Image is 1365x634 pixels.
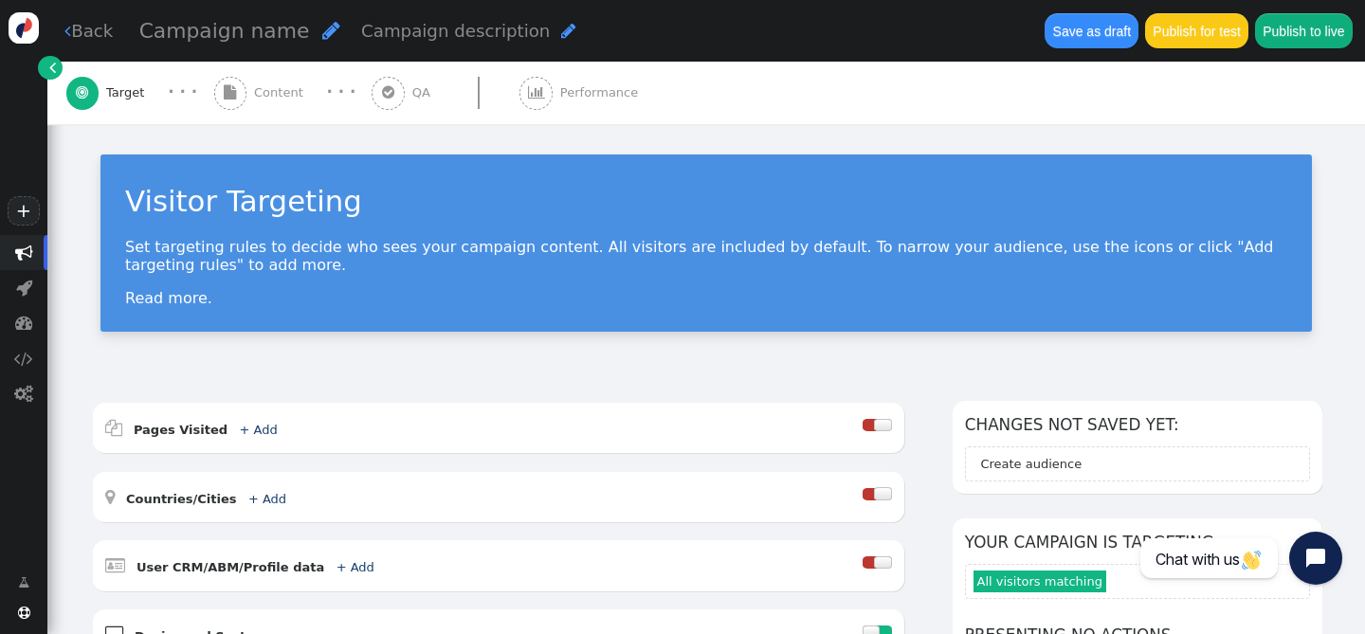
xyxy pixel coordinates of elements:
[18,607,30,619] span: 
[134,423,227,437] b: Pages Visited
[76,85,88,100] span: 
[1255,13,1353,47] button: Publish to live
[14,385,33,403] span: 
[15,314,33,332] span: 
[980,455,1082,474] div: Create audience
[382,85,394,100] span: 
[974,571,1106,592] span: All visitors matching
[361,21,550,41] span: Campaign description
[248,492,286,506] a: + Add
[254,83,311,102] span: Content
[105,423,306,437] a:  Pages Visited + Add
[214,62,373,124] a:  Content · · ·
[16,279,32,297] span: 
[560,83,646,102] span: Performance
[412,83,438,102] span: QA
[136,560,324,574] b: User CRM/ABM/Profile data
[965,413,1310,437] h6: Changes not saved yet:
[337,560,374,574] a: + Add
[1045,13,1138,47] button: Save as draft
[965,531,1310,554] h6: Your campaign is targeting
[326,81,355,104] div: · · ·
[18,573,29,592] span: 
[125,179,1287,223] div: Visitor Targeting
[64,22,71,40] span: 
[66,62,214,124] a:  Target · · ·
[38,56,62,80] a: 
[561,22,576,40] span: 
[125,289,212,307] a: Read more.
[528,85,545,100] span: 
[105,488,115,506] span: 
[15,244,33,262] span: 
[105,419,122,437] span: 
[372,62,519,124] a:  QA
[125,238,1287,274] p: Set targeting rules to decide who sees your campaign content. All visitors are included by defaul...
[106,83,152,102] span: Target
[519,62,678,124] a:  Performance
[168,81,197,104] div: · · ·
[224,85,236,100] span: 
[6,567,42,599] a: 
[139,19,310,43] span: Campaign name
[8,196,40,226] a: +
[64,18,113,44] a: Back
[14,350,33,368] span: 
[322,20,340,41] span: 
[105,492,316,506] a:  Countries/Cities + Add
[239,423,277,437] a: + Add
[9,12,40,44] img: logo-icon.svg
[105,560,403,574] a:  User CRM/ABM/Profile data + Add
[1145,13,1248,47] button: Publish for test
[49,58,56,77] span: 
[105,556,125,574] span: 
[126,492,237,506] b: Countries/Cities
